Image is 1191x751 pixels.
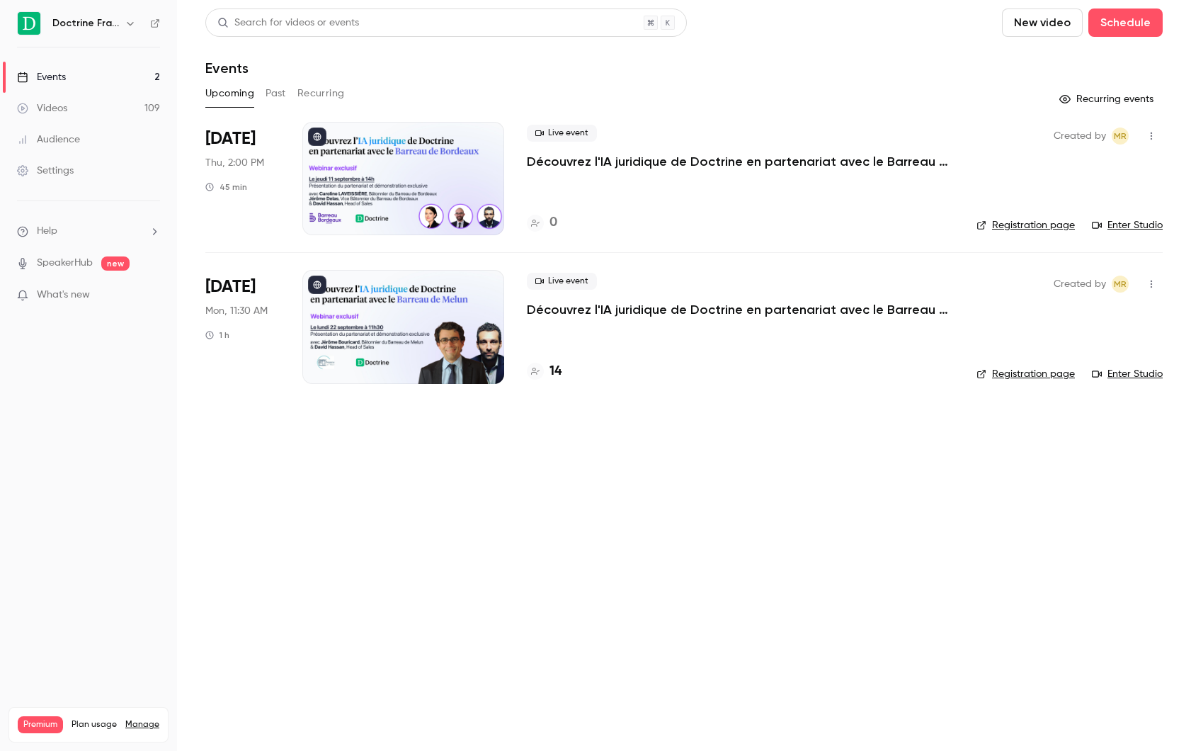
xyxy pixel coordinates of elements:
a: Enter Studio [1092,218,1163,232]
span: Mon, 11:30 AM [205,304,268,318]
a: Découvrez l'IA juridique de Doctrine en partenariat avec le Barreau de Bordeaux [527,153,952,170]
div: Sep 22 Mon, 11:30 AM (Europe/Paris) [205,270,280,383]
span: Live event [527,125,597,142]
button: Recurring events [1053,88,1163,111]
li: help-dropdown-opener [17,224,160,239]
a: Registration page [976,218,1075,232]
a: 0 [527,213,557,232]
div: Audience [17,132,80,147]
span: Created by [1054,128,1106,145]
span: new [101,256,130,271]
span: [DATE] [205,128,256,150]
div: Videos [17,101,67,115]
img: Doctrine France [18,12,40,35]
span: MR [1114,128,1127,145]
div: Search for videos or events [217,16,359,30]
div: Settings [17,164,74,178]
span: MR [1114,276,1127,293]
button: Upcoming [205,82,254,105]
span: [DATE] [205,276,256,298]
button: Schedule [1088,9,1163,37]
div: 45 min [205,181,247,193]
button: Past [266,82,286,105]
span: Help [37,224,57,239]
div: Events [17,70,66,84]
span: Thu, 2:00 PM [205,156,264,170]
a: SpeakerHub [37,256,93,271]
a: Manage [125,719,159,730]
a: Découvrez l'IA juridique de Doctrine en partenariat avec le Barreau de Melun [527,301,952,318]
h4: 14 [549,362,562,381]
span: Premium [18,716,63,733]
button: Recurring [297,82,345,105]
div: Sep 11 Thu, 2:00 PM (Europe/Paris) [205,122,280,235]
h4: 0 [549,213,557,232]
span: Marguerite Rubin de Cervens [1112,128,1129,145]
a: 14 [527,362,562,381]
button: New video [1002,9,1083,37]
span: Marguerite Rubin de Cervens [1112,276,1129,293]
a: Registration page [976,367,1075,381]
iframe: Noticeable Trigger [143,289,160,302]
h1: Events [205,60,249,77]
span: Plan usage [72,719,117,730]
span: Live event [527,273,597,290]
span: Created by [1054,276,1106,293]
a: Enter Studio [1092,367,1163,381]
div: 1 h [205,329,229,341]
h6: Doctrine France [52,16,119,30]
span: What's new [37,288,90,303]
